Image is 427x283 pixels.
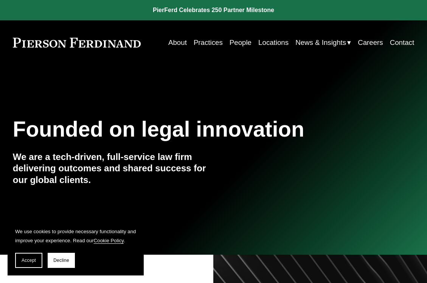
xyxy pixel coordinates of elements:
[13,151,214,186] h4: We are a tech-driven, full-service law firm delivering outcomes and shared success for our global...
[230,35,252,49] a: People
[22,258,36,263] span: Accept
[258,35,289,49] a: Locations
[8,220,144,275] section: Cookie banner
[194,35,223,49] a: Practices
[13,117,347,142] h1: Founded on legal innovation
[15,253,42,268] button: Accept
[168,35,187,49] a: About
[295,35,351,49] a: folder dropdown
[53,258,69,263] span: Decline
[295,36,346,49] span: News & Insights
[15,227,136,245] p: We use cookies to provide necessary functionality and improve your experience. Read our .
[390,35,414,49] a: Contact
[48,253,75,268] button: Decline
[93,238,123,243] a: Cookie Policy
[358,35,383,49] a: Careers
